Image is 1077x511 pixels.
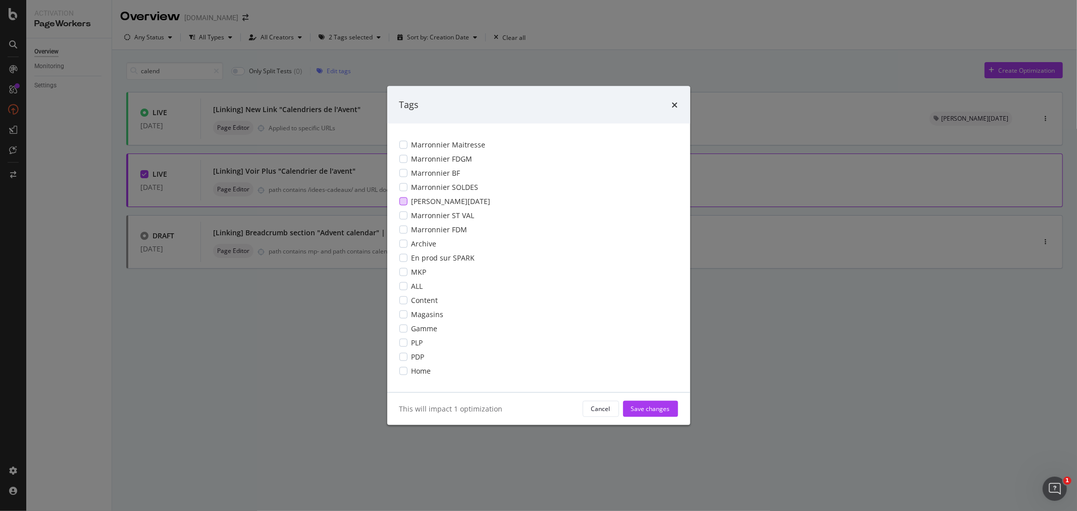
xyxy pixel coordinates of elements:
span: Marronnier BF [412,168,460,178]
span: 1 [1063,477,1071,485]
span: ALL [412,281,423,291]
button: Cancel [583,400,619,417]
span: Archive [412,238,437,248]
span: PLP [412,337,423,347]
span: Gamme [412,323,438,333]
span: Marronnier SOLDES [412,182,479,192]
div: Tags [399,98,419,112]
span: Magasins [412,309,444,319]
div: Cancel [591,404,610,413]
iframe: Intercom live chat [1043,477,1067,501]
span: [PERSON_NAME][DATE] [412,196,491,206]
span: MKP [412,267,427,277]
span: Home [412,366,431,376]
span: Content [412,295,438,305]
div: Save changes [631,404,670,413]
span: Marronnier FDM [412,224,468,234]
span: PDP [412,351,425,362]
button: Save changes [623,400,678,417]
span: Marronnier Maitresse [412,139,486,149]
span: Marronnier ST VAL [412,210,475,220]
div: times [672,98,678,112]
div: modal [387,86,690,425]
span: Marronnier FDGM [412,154,473,164]
span: En prod sur SPARK [412,252,475,263]
div: This will impact 1 optimization [399,403,575,414]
